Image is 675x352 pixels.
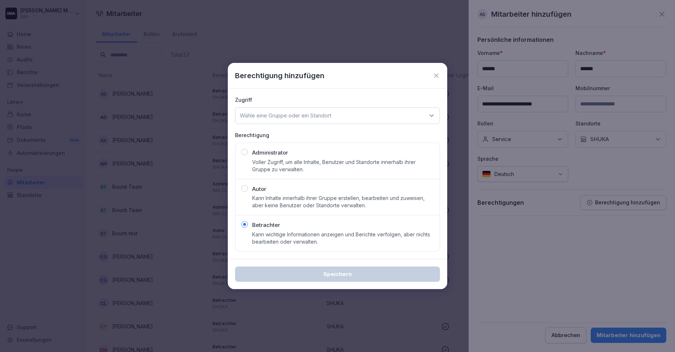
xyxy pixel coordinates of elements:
[252,221,280,229] p: Betrachter
[252,149,288,157] p: Administrator
[235,96,440,104] p: Zugriff
[235,131,440,139] p: Berechtigung
[252,195,434,209] p: Kann Inhalte innerhalb ihrer Gruppe erstellen, bearbeiten und zuweisen, aber keine Benutzer oder ...
[252,231,434,245] p: Kann wichtige Informationen anzeigen und Berichte verfolgen, aber nichts bearbeiten oder verwalten.
[252,185,266,193] p: Autor
[235,70,324,81] p: Berechtigung hinzufügen
[240,112,331,119] p: Wähle eine Gruppe oder ein Standort
[235,267,440,282] button: Speichern
[252,159,434,173] p: Voller Zugriff, um alle Inhalte, Benutzer und Standorte innerhalb ihrer Gruppe zu verwalten.
[241,270,434,278] div: Speichern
